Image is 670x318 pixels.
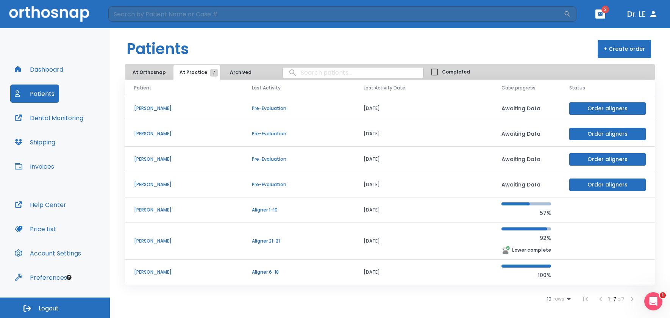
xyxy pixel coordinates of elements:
[134,156,234,163] p: [PERSON_NAME]
[501,208,551,218] p: 57%
[10,196,71,214] button: Help Center
[501,104,551,113] p: Awaiting Data
[660,292,666,298] span: 1
[252,238,345,244] p: Aligner 21-21
[252,269,345,276] p: Aligner 6-18
[252,105,345,112] p: Pre-Evaluation
[10,60,68,78] button: Dashboard
[127,65,261,80] div: tabs
[355,172,492,197] td: [DATE]
[501,180,551,189] p: Awaiting Data
[569,179,646,191] button: Order aligners
[501,271,551,280] p: 100%
[134,181,234,188] p: [PERSON_NAME]
[283,65,423,80] input: search
[355,96,492,121] td: [DATE]
[10,85,59,103] button: Patients
[10,268,72,287] button: Preferences
[569,85,585,91] span: Status
[569,128,646,140] button: Order aligners
[252,130,345,137] p: Pre-Evaluation
[134,238,234,244] p: [PERSON_NAME]
[134,207,234,213] p: [PERSON_NAME]
[501,155,551,164] p: Awaiting Data
[569,153,646,166] button: Order aligners
[108,6,564,22] input: Search by Patient Name or Case #
[355,197,492,223] td: [DATE]
[10,157,59,175] button: Invoices
[644,292,662,310] iframe: Intercom live chat
[601,6,609,13] span: 3
[252,85,281,91] span: Last Activity
[364,85,405,91] span: Last Activity Date
[624,7,661,21] button: Dr. LE
[134,269,234,276] p: [PERSON_NAME]
[10,220,61,238] button: Price List
[512,247,551,254] p: Lower complete
[9,6,89,22] img: Orthosnap
[355,121,492,147] td: [DATE]
[127,38,189,60] h1: Patients
[501,129,551,138] p: Awaiting Data
[10,133,60,151] button: Shipping
[66,274,72,281] div: Tooltip anchor
[501,233,551,243] p: 92%
[355,147,492,172] td: [DATE]
[39,304,59,313] span: Logout
[617,296,625,302] span: of 7
[355,223,492,260] td: [DATE]
[569,102,646,115] button: Order aligners
[134,85,151,91] span: Patient
[10,109,88,127] button: Dental Monitoring
[608,296,617,302] span: 1 - 7
[134,105,234,112] p: [PERSON_NAME]
[210,69,218,77] span: 7
[222,65,259,80] button: Archived
[252,156,345,163] p: Pre-Evaluation
[355,260,492,285] td: [DATE]
[598,40,651,58] button: + Create order
[551,296,564,302] span: rows
[10,244,86,262] button: Account Settings
[252,207,345,213] p: Aligner 1-10
[180,69,214,76] span: At Practice
[252,181,345,188] p: Pre-Evaluation
[442,69,470,75] span: Completed
[501,85,536,91] span: Case progress
[127,65,172,80] button: At Orthosnap
[134,130,234,137] p: [PERSON_NAME]
[547,296,551,302] span: 10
